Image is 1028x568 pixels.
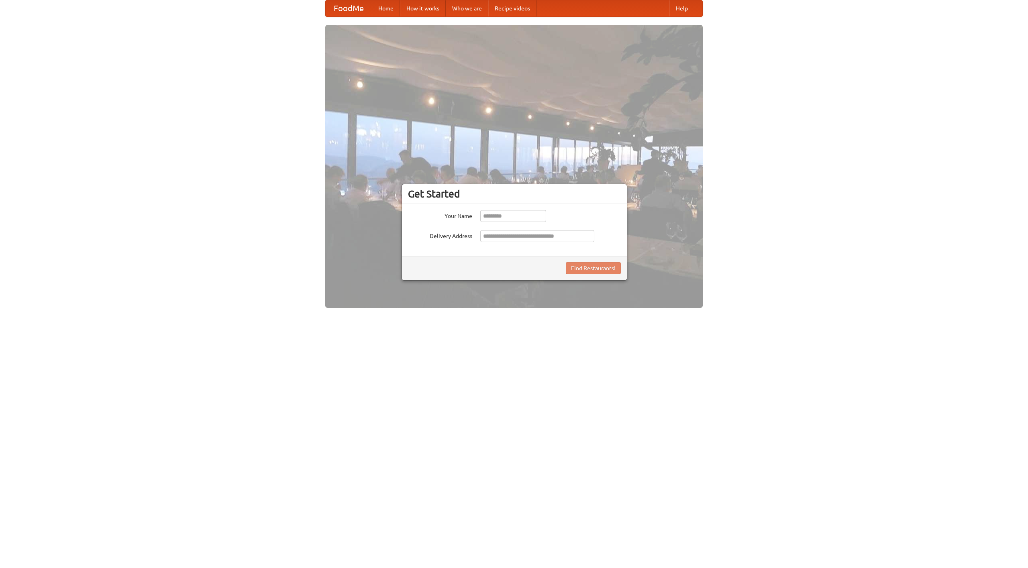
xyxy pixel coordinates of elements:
a: Help [669,0,694,16]
a: Who we are [446,0,488,16]
button: Find Restaurants! [566,262,621,274]
h3: Get Started [408,188,621,200]
a: Home [372,0,400,16]
a: FoodMe [326,0,372,16]
label: Your Name [408,210,472,220]
a: How it works [400,0,446,16]
a: Recipe videos [488,0,536,16]
label: Delivery Address [408,230,472,240]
